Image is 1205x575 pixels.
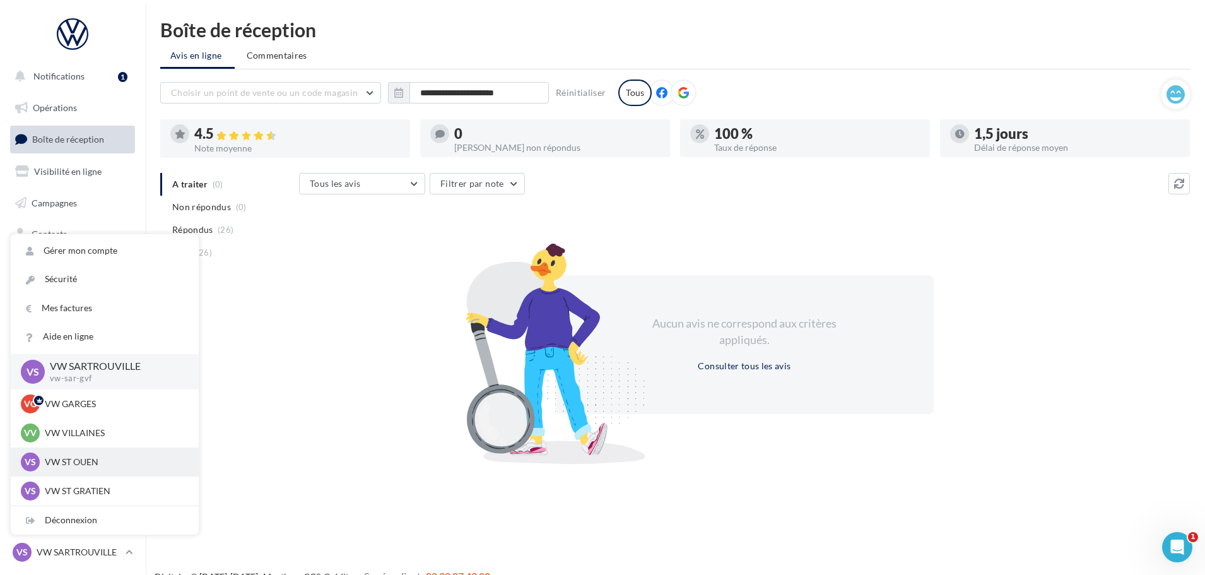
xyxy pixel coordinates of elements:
span: Répondus [172,223,213,236]
span: Campagnes [32,197,77,208]
a: Contacts [8,221,138,247]
a: Médiathèque [8,252,138,279]
a: Campagnes [8,190,138,216]
a: Gérer mon compte [11,237,199,265]
span: Choisir un point de vente ou un code magasin [171,87,358,98]
button: Filtrer par note [430,173,525,194]
span: Boîte de réception [32,134,104,145]
a: Mes factures [11,294,199,323]
span: Notifications [33,71,85,81]
span: (26) [218,225,233,235]
iframe: Intercom live chat [1162,532,1192,562]
button: Notifications 1 [8,63,132,90]
div: Taux de réponse [714,143,920,152]
span: (26) [196,247,212,258]
a: Boîte de réception [8,126,138,153]
div: 4.5 [194,127,400,141]
p: VW GARGES [45,398,184,410]
a: Visibilité en ligne [8,158,138,185]
div: Note moyenne [194,144,400,153]
a: VS VW SARTROUVILLE [10,540,135,564]
span: (0) [236,202,247,212]
span: VG [24,398,37,410]
div: Tous [618,80,652,106]
button: Réinitialiser [551,85,611,100]
button: Consulter tous les avis [693,359,796,374]
p: vw-sar-gvf [50,373,179,384]
p: VW ST GRATIEN [45,485,184,497]
span: VS [16,546,28,559]
div: 100 % [714,127,920,141]
span: Contacts [32,228,67,239]
span: Tous les avis [310,178,361,189]
button: Choisir un point de vente ou un code magasin [160,82,381,104]
span: Non répondus [172,201,231,213]
a: Calendrier [8,284,138,311]
a: Campagnes DataOnDemand [8,357,138,394]
span: 1 [1188,532,1198,542]
p: VW SARTROUVILLE [37,546,120,559]
span: Opérations [33,102,77,113]
div: Boîte de réception [160,20,1190,39]
span: VS [25,456,36,468]
p: VW VILLAINES [45,427,184,439]
a: Sécurité [11,265,199,293]
p: VW ST OUEN [45,456,184,468]
span: Commentaires [247,49,307,62]
a: Aide en ligne [11,323,199,351]
a: PLV et print personnalisable [8,315,138,352]
div: 0 [454,127,660,141]
span: VS [25,485,36,497]
p: VW SARTROUVILLE [50,359,179,374]
div: [PERSON_NAME] non répondus [454,143,660,152]
span: VV [24,427,37,439]
span: VS [26,364,39,379]
div: Aucun avis ne correspond aux critères appliqués. [636,316,853,348]
div: 1 [118,72,127,82]
div: Délai de réponse moyen [974,143,1180,152]
span: Visibilité en ligne [34,166,102,177]
button: Tous les avis [299,173,425,194]
a: Opérations [8,95,138,121]
div: 1,5 jours [974,127,1180,141]
div: Déconnexion [11,506,199,535]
